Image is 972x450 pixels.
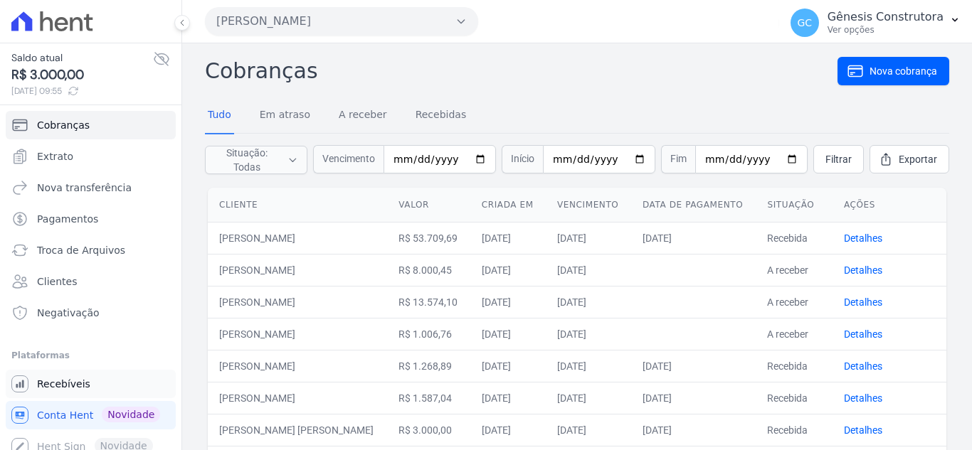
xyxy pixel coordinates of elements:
a: Detalhes [844,264,882,276]
a: Recebíveis [6,370,176,398]
th: Cliente [208,188,387,223]
a: Extrato [6,142,176,171]
a: Detalhes [844,360,882,372]
td: Recebida [756,382,832,414]
span: Troca de Arquivos [37,243,125,257]
td: A receber [756,286,832,318]
td: [DATE] [631,382,756,414]
td: [DATE] [631,222,756,254]
span: Novidade [102,407,160,422]
td: [PERSON_NAME] [PERSON_NAME] [208,414,387,446]
td: [DATE] [546,414,631,446]
button: [PERSON_NAME] [205,7,478,36]
a: Conta Hent Novidade [6,401,176,429]
a: Exportar [870,145,949,173]
td: R$ 8.000,45 [387,254,470,286]
td: [DATE] [470,254,546,286]
td: [DATE] [470,222,546,254]
span: Nova transferência [37,181,132,195]
td: [DATE] [546,286,631,318]
a: Detalhes [844,328,882,340]
td: R$ 1.006,76 [387,318,470,350]
td: [DATE] [631,414,756,446]
td: [PERSON_NAME] [208,254,387,286]
span: Cobranças [37,118,90,132]
span: Conta Hent [37,408,93,422]
td: [PERSON_NAME] [208,318,387,350]
td: Recebida [756,414,832,446]
span: GC [797,18,812,28]
td: [DATE] [546,254,631,286]
button: GC Gênesis Construtora Ver opções [779,3,972,43]
span: Recebíveis [37,377,90,391]
td: R$ 1.268,89 [387,350,470,382]
a: Nova transferência [6,173,176,202]
a: Detalhes [844,296,882,308]
span: Extrato [37,149,73,164]
span: Situação: Todas [214,146,279,174]
a: Pagamentos [6,205,176,233]
a: Nova cobrança [838,57,949,85]
td: R$ 3.000,00 [387,414,470,446]
td: Recebida [756,350,832,382]
td: [DATE] [470,382,546,414]
td: R$ 53.709,69 [387,222,470,254]
td: Recebida [756,222,832,254]
a: Em atraso [257,97,313,134]
a: Recebidas [413,97,470,134]
th: Situação [756,188,832,223]
a: Troca de Arquivos [6,236,176,264]
a: A receber [336,97,390,134]
td: [PERSON_NAME] [208,350,387,382]
a: Tudo [205,97,234,134]
th: Valor [387,188,470,223]
span: Vencimento [313,145,384,173]
span: Pagamentos [37,212,98,226]
td: [DATE] [546,318,631,350]
p: Ver opções [828,24,944,36]
span: Início [502,145,543,173]
td: R$ 13.574,10 [387,286,470,318]
span: Fim [661,145,695,173]
td: [DATE] [546,350,631,382]
td: [DATE] [470,414,546,446]
a: Detalhes [844,424,882,436]
td: [DATE] [546,222,631,254]
td: A receber [756,318,832,350]
span: Filtrar [825,152,852,166]
a: Detalhes [844,392,882,404]
div: Plataformas [11,347,170,364]
a: Detalhes [844,232,882,244]
span: Exportar [899,152,937,166]
th: Criada em [470,188,546,223]
td: [PERSON_NAME] [208,286,387,318]
button: Situação: Todas [205,146,307,174]
td: [DATE] [546,382,631,414]
span: [DATE] 09:55 [11,85,153,97]
th: Vencimento [546,188,631,223]
td: [DATE] [470,286,546,318]
p: Gênesis Construtora [828,10,944,24]
td: [PERSON_NAME] [208,382,387,414]
td: [DATE] [631,350,756,382]
th: Data de pagamento [631,188,756,223]
a: Negativação [6,299,176,327]
td: A receber [756,254,832,286]
a: Filtrar [813,145,864,173]
span: Nova cobrança [870,64,937,78]
span: Negativação [37,306,100,320]
td: R$ 1.587,04 [387,382,470,414]
th: Ações [833,188,946,223]
span: Clientes [37,274,77,289]
span: R$ 3.000,00 [11,65,153,85]
td: [DATE] [470,318,546,350]
a: Cobranças [6,111,176,139]
a: Clientes [6,267,176,296]
td: [PERSON_NAME] [208,222,387,254]
h2: Cobranças [205,55,838,87]
span: Saldo atual [11,50,153,65]
td: [DATE] [470,350,546,382]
